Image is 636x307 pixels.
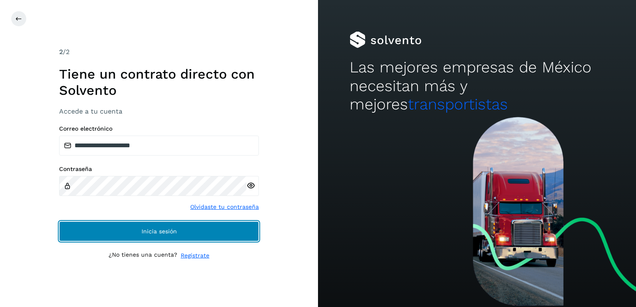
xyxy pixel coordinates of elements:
[59,125,259,132] label: Correo electrónico
[59,107,259,115] h3: Accede a tu cuenta
[59,66,259,98] h1: Tiene un contrato directo con Solvento
[59,166,259,173] label: Contraseña
[181,251,209,260] a: Regístrate
[190,203,259,211] a: Olvidaste tu contraseña
[59,221,259,241] button: Inicia sesión
[59,47,259,57] div: /2
[350,58,604,114] h2: Las mejores empresas de México necesitan más y mejores
[142,228,177,234] span: Inicia sesión
[59,48,63,56] span: 2
[109,251,177,260] p: ¿No tienes una cuenta?
[408,95,508,113] span: transportistas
